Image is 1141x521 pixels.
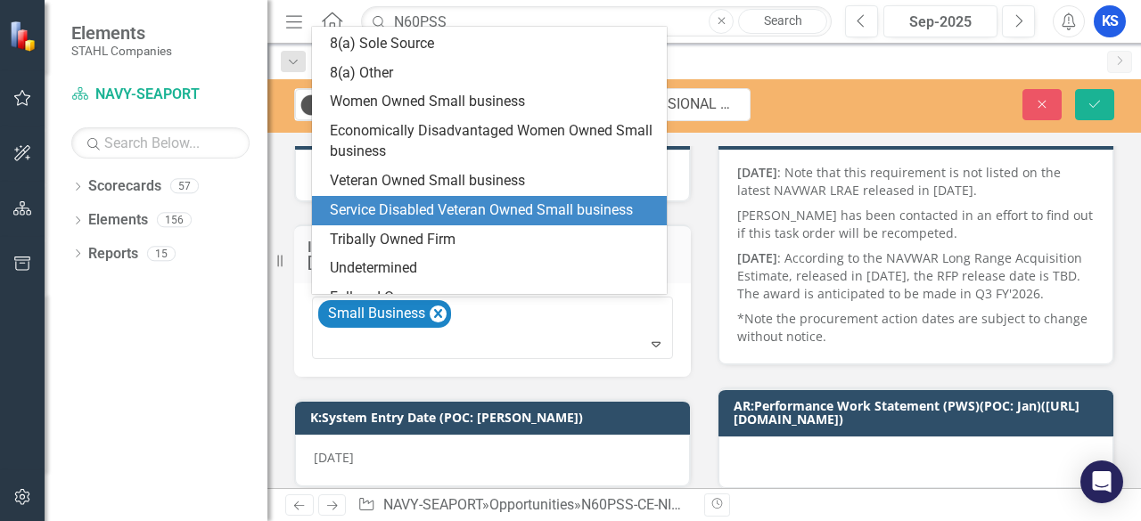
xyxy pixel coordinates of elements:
[71,22,172,44] span: Elements
[330,34,656,54] div: 8(a) Sole Source
[9,20,40,51] img: ClearPoint Strategy
[383,496,482,513] a: NAVY-SEAPORT
[883,5,997,37] button: Sep-2025
[330,200,656,221] div: Service Disabled Veteran Owned Small business
[1094,5,1126,37] button: KS
[314,449,354,466] span: [DATE]
[330,63,656,84] div: 8(a) Other
[738,9,827,34] a: Search
[737,203,1095,246] p: [PERSON_NAME] has been contacted in an effort to find out if this task order will be recompeted.
[170,179,199,194] div: 57
[489,496,574,513] a: Opportunities
[308,240,677,271] h3: I:Socioeconomic Status (POC: [PERSON_NAME]) ([URL][DOMAIN_NAME])
[737,249,777,266] strong: [DATE]
[330,121,656,162] div: Economically Disadvantaged Women Owned Small business
[330,92,656,112] div: Women Owned Small business
[88,210,148,231] a: Elements
[890,12,991,33] div: Sep-2025
[330,258,656,279] div: Undetermined
[737,164,777,181] strong: [DATE]
[361,6,832,37] input: Search ClearPoint...
[430,305,447,322] div: Remove Small Business
[323,301,428,327] div: Small Business
[88,176,161,197] a: Scorecards
[1080,460,1123,503] div: Open Intercom Messenger
[737,164,1095,203] p: : Note that this requirement is not listed on the latest NAVWAR LRAE released in [DATE].
[71,44,172,58] small: STAHL Companies
[734,399,1104,427] h3: AR:Performance Work Statement (PWS)(POC: Jan)([URL][DOMAIN_NAME])
[88,244,138,265] a: Reports
[357,495,691,516] div: » »
[310,411,681,424] h3: K:System Entry Date (POC: [PERSON_NAME])
[330,288,656,308] div: Full and Open
[157,213,192,228] div: 156
[71,85,250,105] a: NAVY-SEAPORT
[147,246,176,261] div: 15
[330,230,656,250] div: Tribally Owned Firm
[737,246,1095,306] p: : According to the NAVWAR Long Range Acquisition Estimate, released in [DATE], the RFP release da...
[737,306,1095,346] p: *Note the procurement action dates are subject to change without notice.
[71,127,250,159] input: Search Below...
[330,171,656,191] div: Veteran Owned Small business
[300,94,322,116] img: Tracked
